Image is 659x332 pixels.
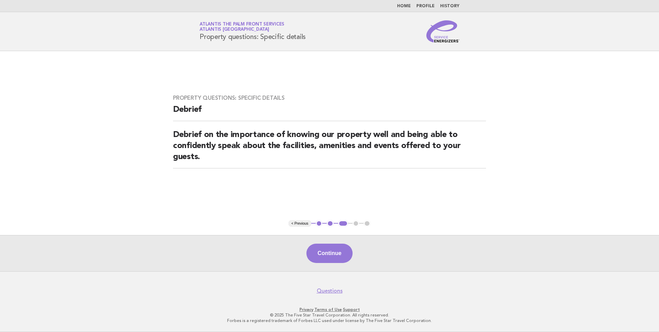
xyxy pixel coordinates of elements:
[119,307,540,312] p: · ·
[200,22,284,32] a: Atlantis The Palm Front ServicesAtlantis [GEOGRAPHIC_DATA]
[397,4,411,8] a: Home
[416,4,435,8] a: Profile
[119,312,540,318] p: © 2025 The Five Star Travel Corporation. All rights reserved.
[119,318,540,323] p: Forbes is a registered trademark of Forbes LLC used under license by The Five Star Travel Corpora...
[200,28,269,32] span: Atlantis [GEOGRAPHIC_DATA]
[316,220,323,227] button: 1
[288,220,311,227] button: < Previous
[426,20,459,42] img: Service Energizers
[317,287,343,294] a: Questions
[327,220,334,227] button: 2
[440,4,459,8] a: History
[300,307,313,312] a: Privacy
[338,220,348,227] button: 3
[314,307,342,312] a: Terms of Use
[200,22,306,40] h1: Property questions: Specific details
[173,129,486,168] h2: Debrief on the importance of knowing our property well and being able to confidently speak about ...
[173,95,486,101] h3: Property questions: Specific details
[306,244,352,263] button: Continue
[173,104,486,121] h2: Debrief
[343,307,360,312] a: Support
